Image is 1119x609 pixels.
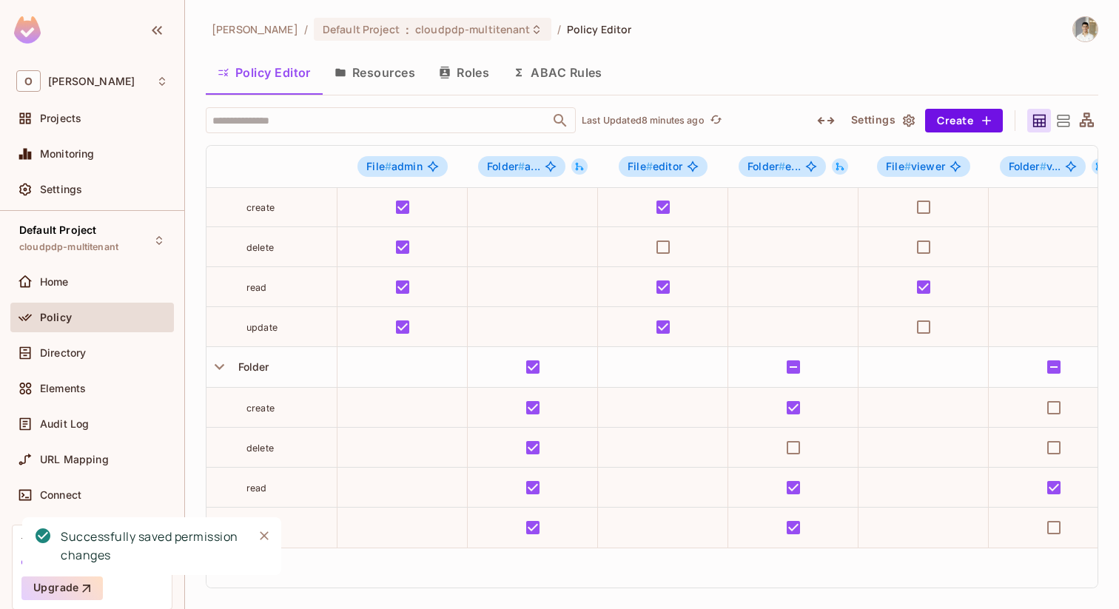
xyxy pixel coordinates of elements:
span: editor [628,161,682,172]
span: delete [246,242,274,253]
span: the active workspace [212,22,298,36]
span: refresh [710,113,722,128]
button: ABAC Rules [501,54,614,91]
span: O [16,70,41,92]
span: Home [40,276,69,288]
span: create [246,202,275,213]
span: Policy [40,312,72,323]
span: e... [747,161,801,172]
span: : [405,24,410,36]
button: Close [253,525,275,547]
span: Folder#editor [739,156,826,177]
p: Last Updated 8 minutes ago [582,115,705,127]
span: Folder [232,360,269,373]
span: Default Project [19,224,96,236]
span: Policy Editor [567,22,632,36]
div: Successfully saved permission changes [61,528,241,565]
span: Settings [40,184,82,195]
span: File [886,160,911,172]
span: File [628,160,653,172]
span: delete [246,443,274,454]
span: Monitoring [40,148,95,160]
span: # [1040,160,1046,172]
button: Roles [427,54,501,91]
span: cloudpdp-multitenant [19,241,118,253]
li: / [557,22,561,36]
span: Folder [487,160,525,172]
span: a... [487,161,540,172]
span: # [779,160,785,172]
span: admin [366,161,423,172]
span: Click to refresh data [705,112,725,129]
span: Folder#viewer [1000,156,1086,177]
span: viewer [886,161,945,172]
span: Workspace: Omer Test [48,75,135,87]
span: Directory [40,347,86,359]
span: Connect [40,489,81,501]
button: Open [550,110,571,131]
span: read [246,282,267,293]
span: Default Project [323,22,400,36]
span: Folder [747,160,785,172]
span: File [366,160,392,172]
span: Elements [40,383,86,394]
span: Projects [40,112,81,124]
img: Omer Zuarets [1073,17,1098,41]
span: Folder#admin [478,156,565,177]
span: # [518,160,525,172]
span: Audit Log [40,418,89,430]
button: Create [925,109,1003,132]
span: create [246,403,275,414]
span: # [904,160,911,172]
span: # [646,160,653,172]
span: v... [1009,161,1061,172]
button: refresh [708,112,725,129]
img: SReyMgAAAABJRU5ErkJggg== [14,16,41,44]
span: # [385,160,392,172]
span: read [246,482,267,494]
span: Folder [1009,160,1046,172]
button: Settings [845,109,919,132]
span: URL Mapping [40,454,109,465]
button: Resources [323,54,427,91]
span: cloudpdp-multitenant [415,22,531,36]
button: Policy Editor [206,54,323,91]
li: / [304,22,308,36]
span: update [246,322,278,333]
